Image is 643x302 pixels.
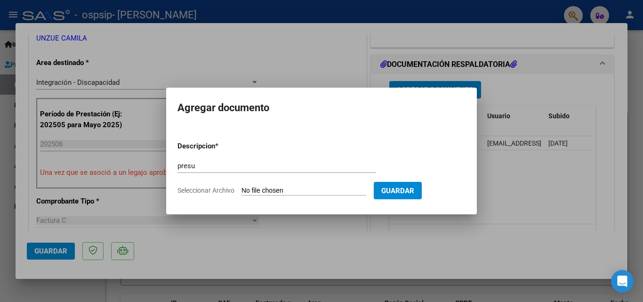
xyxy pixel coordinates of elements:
[177,141,264,152] p: Descripcion
[374,182,422,199] button: Guardar
[177,187,234,194] span: Seleccionar Archivo
[177,99,466,117] h2: Agregar documento
[381,187,414,195] span: Guardar
[611,270,634,293] div: Open Intercom Messenger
